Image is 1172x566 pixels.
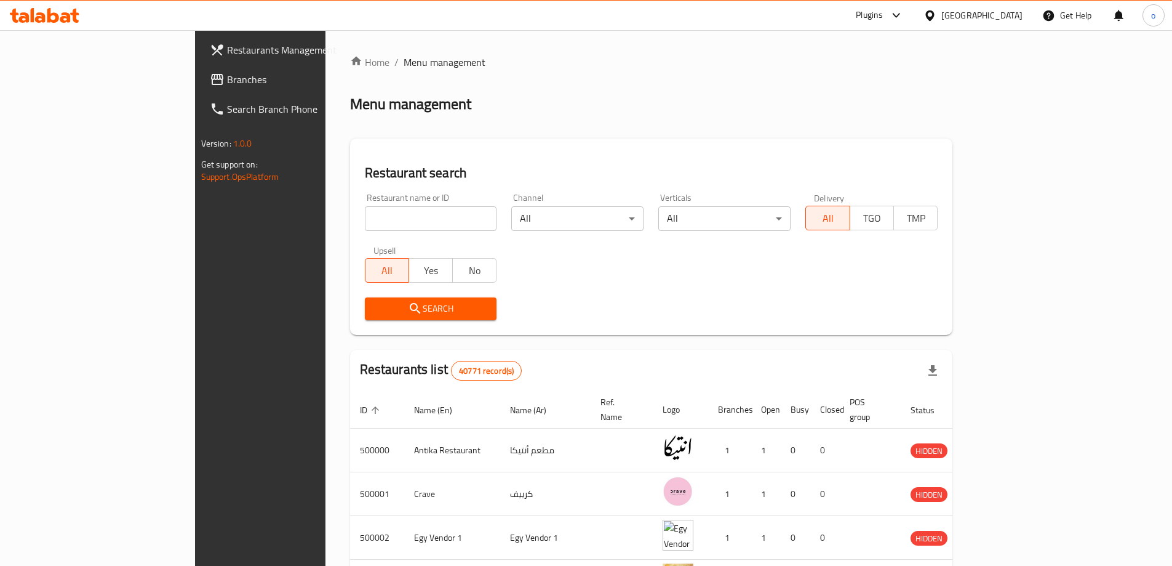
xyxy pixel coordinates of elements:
span: All [811,209,845,227]
td: كرييف [500,472,591,516]
div: HIDDEN [911,531,947,546]
button: Search [365,297,497,320]
span: o [1151,9,1155,22]
span: Version: [201,135,231,152]
td: 0 [810,472,840,516]
div: Plugins [856,8,883,23]
td: 1 [708,472,751,516]
div: HIDDEN [911,443,947,458]
th: Logo [653,391,708,429]
span: Restaurants Management [227,42,381,57]
div: All [658,206,791,231]
td: Antika Restaurant [404,429,500,472]
td: 0 [810,516,840,560]
h2: Restaurant search [365,164,938,182]
span: HIDDEN [911,532,947,546]
label: Upsell [373,246,396,254]
a: Restaurants Management [200,35,391,65]
button: All [365,258,409,283]
td: 1 [751,429,781,472]
span: POS group [850,395,886,424]
a: Search Branch Phone [200,94,391,124]
th: Busy [781,391,810,429]
h2: Restaurants list [360,360,522,381]
th: Open [751,391,781,429]
div: [GEOGRAPHIC_DATA] [941,9,1023,22]
td: 0 [781,516,810,560]
div: All [511,206,644,231]
span: Menu management [404,55,485,70]
th: Branches [708,391,751,429]
li: / [394,55,399,70]
button: TMP [893,206,938,230]
img: Antika Restaurant [663,432,693,463]
a: Branches [200,65,391,94]
h2: Menu management [350,94,471,114]
td: 1 [708,516,751,560]
span: 40771 record(s) [452,365,521,377]
input: Search for restaurant name or ID.. [365,206,497,231]
button: No [452,258,496,283]
span: TGO [855,209,889,227]
label: Delivery [814,193,845,202]
th: Closed [810,391,840,429]
span: Search Branch Phone [227,102,381,116]
td: مطعم أنتيكا [500,429,591,472]
span: Name (Ar) [510,403,562,418]
button: All [805,206,850,230]
span: ID [360,403,383,418]
button: Yes [409,258,453,283]
span: TMP [899,209,933,227]
span: Status [911,403,951,418]
div: Export file [918,356,947,386]
span: HIDDEN [911,488,947,502]
span: Search [375,301,487,317]
span: Name (En) [414,403,468,418]
span: Ref. Name [600,395,638,424]
td: 1 [751,516,781,560]
img: Egy Vendor 1 [663,520,693,551]
td: Crave [404,472,500,516]
span: No [458,262,492,280]
span: Branches [227,72,381,87]
span: 1.0.0 [233,135,252,152]
span: HIDDEN [911,444,947,458]
td: Egy Vendor 1 [500,516,591,560]
td: 0 [781,472,810,516]
td: 0 [781,429,810,472]
button: TGO [850,206,894,230]
td: 1 [708,429,751,472]
nav: breadcrumb [350,55,953,70]
span: Yes [414,262,448,280]
td: Egy Vendor 1 [404,516,500,560]
img: Crave [663,476,693,507]
td: 1 [751,472,781,516]
td: 0 [810,429,840,472]
div: Total records count [451,361,522,381]
span: Get support on: [201,156,258,172]
span: All [370,262,404,280]
a: Support.OpsPlatform [201,169,279,185]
